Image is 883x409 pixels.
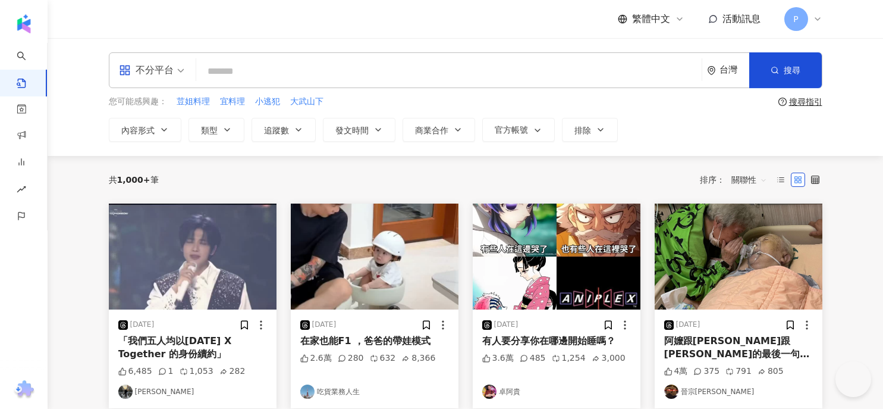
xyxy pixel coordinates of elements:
[117,175,150,185] span: 1,000+
[264,126,289,135] span: 追蹤數
[793,13,798,26] span: P
[338,352,364,364] div: 280
[725,366,752,377] div: 791
[632,13,670,26] span: 繁體中文
[778,98,787,106] span: question-circle
[664,366,688,377] div: 4萬
[664,335,813,361] div: 阿嬤跟[PERSON_NAME]跟[PERSON_NAME]的最後一句話 ：我會愛你一輩子 . . 阿公畢業快樂🎓 我以後還要當你的孫子ㄛ 你是最棒的阿公↖(^ω^)↗
[300,385,449,399] a: KOL Avatar吃貨業務人生
[300,335,449,348] div: 在家也能F1 ，爸爸的帶娃模式
[180,366,213,377] div: 1,053
[482,385,631,399] a: KOL Avatar卓阿貴
[109,118,181,142] button: 內容形式
[731,170,767,189] span: 關聯性
[562,118,618,142] button: 排除
[520,352,546,364] div: 485
[109,175,159,185] div: 共 筆
[473,204,640,310] img: post-image
[401,352,435,364] div: 8,366
[12,380,36,399] img: chrome extension
[574,126,591,135] span: 排除
[252,118,316,142] button: 追蹤數
[676,320,700,330] div: [DATE]
[415,126,448,135] span: 商業合作
[14,14,33,33] img: logo icon
[291,204,458,310] img: post-image
[312,320,337,330] div: [DATE]
[495,125,528,135] span: 官方帳號
[17,43,40,89] a: search
[482,352,514,364] div: 3.6萬
[118,385,267,399] a: KOL Avatar[PERSON_NAME]
[109,204,276,310] img: post-image
[188,118,244,142] button: 類型
[592,352,626,364] div: 3,000
[655,204,822,310] img: post-image
[494,320,519,330] div: [DATE]
[664,385,813,399] a: KOL Avatar晉宗[PERSON_NAME]
[177,96,210,108] span: 荳姐料理
[482,118,555,142] button: 官方帳號
[693,366,719,377] div: 375
[700,170,774,189] div: 排序：
[118,385,133,399] img: KOL Avatar
[722,13,761,24] span: 活動訊息
[290,95,324,108] button: 大武山下
[220,96,245,108] span: 宜料理
[482,385,497,399] img: KOL Avatar
[201,126,218,135] span: 類型
[121,126,155,135] span: 內容形式
[789,97,822,107] div: 搜尋指引
[119,61,174,80] div: 不分平台
[707,66,716,75] span: environment
[300,385,315,399] img: KOL Avatar
[119,64,131,76] span: appstore
[335,126,369,135] span: 發文時間
[784,65,800,75] span: 搜尋
[254,95,281,108] button: 小逃犯
[758,366,784,377] div: 805
[255,96,280,108] span: 小逃犯
[290,96,323,108] span: 大武山下
[219,95,246,108] button: 宜料理
[300,352,332,364] div: 2.6萬
[118,335,267,361] div: 「我們五人均以[DATE] X Together 的身份續約」
[118,366,152,377] div: 6,485
[17,177,26,204] span: rise
[719,65,749,75] div: 台灣
[130,320,155,330] div: [DATE]
[109,96,167,108] span: 您可能感興趣：
[835,361,871,397] iframe: Help Scout Beacon - Open
[370,352,396,364] div: 632
[219,366,246,377] div: 282
[749,52,822,88] button: 搜尋
[403,118,475,142] button: 商業合作
[552,352,586,364] div: 1,254
[158,366,174,377] div: 1
[176,95,210,108] button: 荳姐料理
[664,385,678,399] img: KOL Avatar
[482,335,631,348] div: 有人要分享你在哪邊開始睡嗎？
[323,118,395,142] button: 發文時間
